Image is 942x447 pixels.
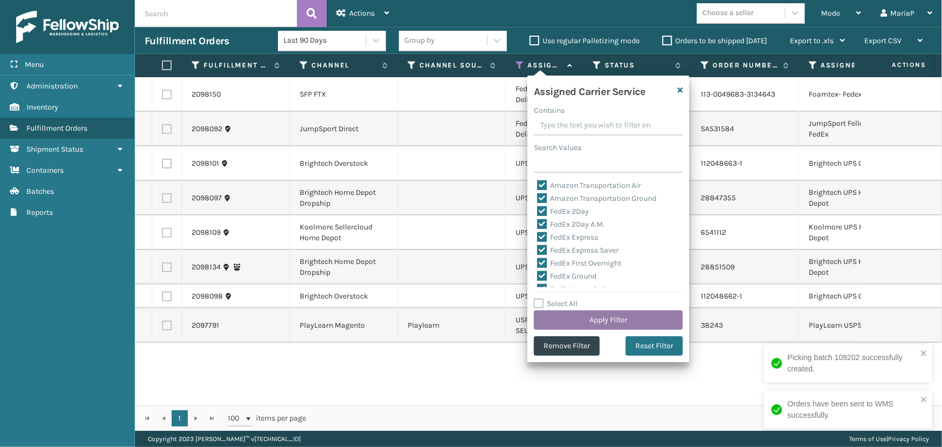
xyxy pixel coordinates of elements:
td: Brightech Home Depot Dropship [290,181,398,215]
a: 2097791 [192,320,219,331]
td: 112048663-1 [691,146,799,181]
td: UPS Ground [506,146,583,181]
span: Containers [26,166,64,175]
a: 2098150 [192,89,221,100]
label: FedEx Express [537,233,598,242]
td: Brightech Home Depot Dropship [290,250,398,285]
span: Batches [26,187,54,196]
span: 100 [228,413,244,424]
h3: Fulfillment Orders [145,35,229,48]
img: logo [16,11,119,43]
td: 28851509 [691,250,799,285]
label: Select All [534,299,578,308]
label: Orders to be shipped [DATE] [662,36,767,45]
td: UPS Ground [506,250,583,285]
td: FedEx Home Delivery [506,112,583,146]
div: Orders have been sent to WMS successfully. [788,398,917,421]
span: Fulfillment Orders [26,124,87,133]
a: 2098098 [192,291,223,302]
label: FedEx Home Delivery [537,285,620,294]
button: Remove Filter [534,336,600,356]
td: Koolmore UPS Home Depot [799,215,907,250]
div: Picking batch 109202 successfully created. [788,352,917,375]
td: USPS Parcel SELECT [506,308,583,343]
h4: Assigned Carrier Service [534,82,646,98]
label: Amazon Transportation Air [537,181,641,190]
label: Amazon Transportation Ground [537,194,656,203]
td: Koolmore Sellercloud Home Depot [290,215,398,250]
label: FedEx 2Day [537,207,589,216]
a: 1 [172,410,188,426]
td: 112048662-1 [691,285,799,308]
label: Fulfillment Order Id [204,60,269,70]
td: UPS Ground [506,181,583,215]
td: Brightech Overstock [290,285,398,308]
span: items per page [228,410,307,426]
span: Reports [26,208,53,217]
label: Order Number [713,60,778,70]
button: close [920,395,928,405]
td: 6541112 [691,215,799,250]
div: Choose a seller [702,8,754,19]
a: 2098101 [192,158,219,169]
a: 2098134 [192,262,221,273]
td: UPS Ground [506,215,583,250]
td: PlayLearn USPS [799,308,907,343]
span: Actions [349,9,375,18]
td: PlayLearn Magento [290,308,398,343]
td: Brightech UPS Home Depot [799,181,907,215]
label: Assigned Carrier [821,60,886,70]
a: 2098109 [192,227,221,238]
label: Status [605,60,670,70]
td: Brightech UPS Home Depot [799,250,907,285]
span: Shipment Status [26,145,83,154]
td: Brightech UPS Overstock [799,285,907,308]
div: Group by [404,35,435,46]
td: FedEx Home Delivery [506,77,583,112]
td: 113-0049683-3134643 [691,77,799,112]
div: 1 - 8 of 8 items [322,413,930,424]
label: Channel [311,60,377,70]
span: Mode [821,9,840,18]
button: close [920,349,928,359]
a: 2098097 [192,193,222,204]
button: Reset Filter [626,336,683,356]
td: 38243 [691,308,799,343]
td: UPS Ground [506,285,583,308]
span: Administration [26,82,78,91]
p: Copyright 2023 [PERSON_NAME]™ v [TECHNICAL_ID] [148,431,301,447]
td: SFP FTX [290,77,398,112]
td: Foamtex- Fedex [799,77,907,112]
label: Contains [534,105,565,116]
span: Menu [25,60,44,69]
span: Export to .xls [790,36,833,45]
td: SA531584 [691,112,799,146]
label: Channel Source [419,60,485,70]
label: FedEx 2Day A.M. [537,220,605,229]
span: Export CSV [864,36,902,45]
td: 28847355 [691,181,799,215]
td: Brightech Overstock [290,146,398,181]
label: FedEx First Overnight [537,259,621,268]
label: Assigned Carrier Service [527,60,562,70]
span: Inventory [26,103,58,112]
td: Playlearn [398,308,506,343]
label: FedEx Express Saver [537,246,619,255]
td: Brightech UPS Overstock [799,146,907,181]
label: Use regular Palletizing mode [530,36,640,45]
a: 2098092 [192,124,222,134]
td: JumpSport Fellowship FedEx [799,112,907,146]
button: Apply Filter [534,310,683,330]
label: Search Values [534,142,581,153]
input: Type the text you wish to filter on [534,116,683,136]
label: FedEx Ground [537,272,597,281]
span: Actions [858,56,933,74]
td: JumpSport Direct [290,112,398,146]
div: Last 90 Days [283,35,367,46]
